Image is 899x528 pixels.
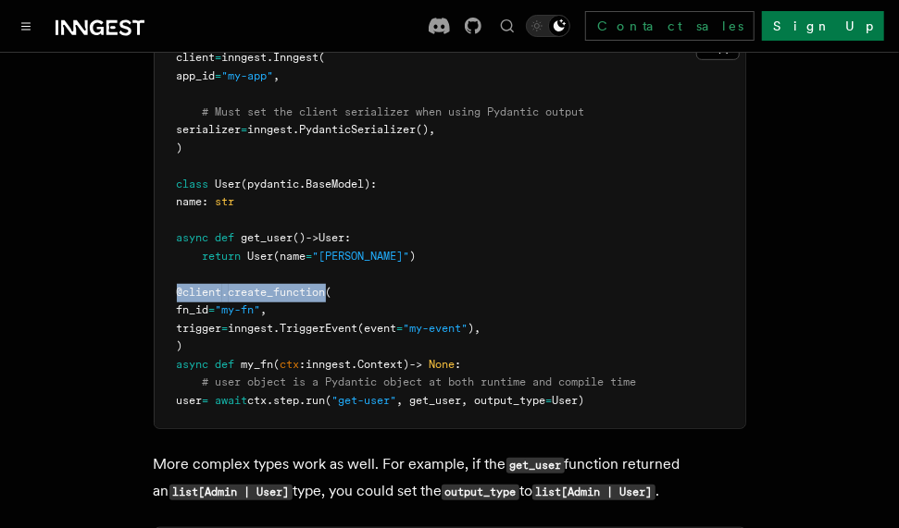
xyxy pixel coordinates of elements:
span: , [274,69,281,82]
span: = [397,322,404,335]
span: inngest [222,51,268,64]
span: . [222,286,229,299]
span: = [306,250,313,263]
span: my_fn [242,358,274,371]
span: "my-fn" [216,303,261,316]
span: ( [326,394,332,407]
span: def [216,358,235,371]
span: ) [177,141,183,154]
code: output_type [442,485,519,500]
span: ): [365,178,378,190]
span: fn_id [177,303,209,316]
span: PydanticSerializer [300,123,417,136]
span: ctx [281,358,300,371]
span: user [177,394,203,407]
span: User) [553,394,585,407]
span: ) [410,250,417,263]
span: () [293,231,306,244]
span: . [300,178,306,190]
span: , get_user, output_type [397,394,546,407]
span: inngest. [248,123,300,136]
span: BaseModel [306,178,365,190]
span: "[PERSON_NAME]" [313,250,410,263]
span: pydantic [248,178,300,190]
span: trigger [177,322,222,335]
span: = [203,394,209,407]
span: serializer [177,123,242,136]
span: = [216,69,222,82]
span: async [177,231,209,244]
span: TriggerEvent [281,322,358,335]
span: = [222,322,229,335]
span: "get-user" [332,394,397,407]
span: . [352,358,358,371]
span: "my-event" [404,322,468,335]
span: ( [274,358,281,371]
span: ( [319,51,326,64]
span: -> [410,358,423,371]
span: return [203,250,242,263]
span: (name [274,250,306,263]
span: str [216,195,235,208]
a: Sign Up [762,11,884,41]
span: create_function [229,286,326,299]
button: Toggle navigation [15,15,37,37]
code: list[Admin | User] [532,485,656,500]
span: await [216,394,248,407]
span: User [216,178,242,190]
span: ) [177,339,183,352]
span: = [546,394,553,407]
span: = [216,51,222,64]
span: async [177,358,209,371]
span: Context) [358,358,410,371]
span: : [300,358,306,371]
span: @client [177,286,222,299]
span: ( [326,286,332,299]
a: Contact sales [585,11,755,41]
span: ctx [248,394,268,407]
span: : [203,195,209,208]
span: app_id [177,69,216,82]
span: , [261,303,268,316]
button: Find something... [496,15,518,37]
span: inngest [306,358,352,371]
span: # Must set the client serializer when using Pydantic output [203,105,585,118]
span: def [216,231,235,244]
span: class [177,178,209,190]
span: . [300,394,306,407]
span: run [306,394,326,407]
span: step [274,394,300,407]
span: User [248,250,274,263]
span: ( [242,178,248,190]
button: Toggle dark mode [526,15,570,37]
span: None [430,358,456,371]
p: More complex types work as well. For example, if the function returned an type, you could set the... [154,451,746,505]
span: (), [417,123,436,136]
span: : [456,358,462,371]
code: get_user [506,458,565,473]
span: . [268,51,274,64]
span: name [177,195,203,208]
span: -> [306,231,319,244]
span: User: [319,231,352,244]
code: list[Admin | User] [169,485,293,500]
span: Inngest [274,51,319,64]
span: client [177,51,216,64]
span: = [209,303,216,316]
span: . [268,394,274,407]
span: "my-app" [222,69,274,82]
span: inngest. [229,322,281,335]
span: # user object is a Pydantic object at both runtime and compile time [203,375,637,388]
span: = [242,123,248,136]
span: get_user [242,231,293,244]
span: (event [358,322,397,335]
span: ), [468,322,481,335]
